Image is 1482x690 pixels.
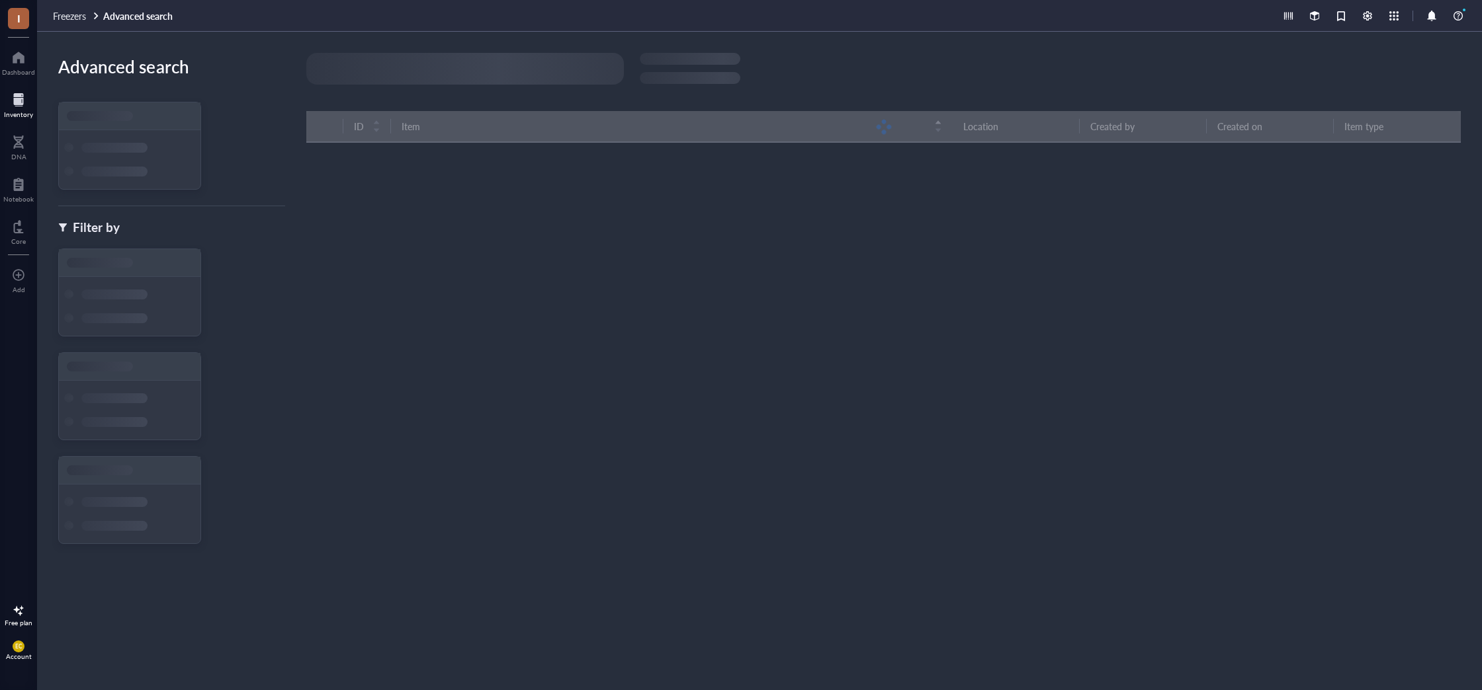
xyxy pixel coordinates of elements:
[15,643,22,650] span: EC
[4,89,33,118] a: Inventory
[5,619,32,627] div: Free plan
[53,10,101,22] a: Freezers
[73,218,120,237] div: Filter by
[2,68,35,76] div: Dashboard
[17,10,21,26] span: I
[11,237,26,245] div: Core
[11,132,26,161] a: DNA
[6,652,32,660] div: Account
[13,286,25,293] div: Add
[11,216,26,245] a: Core
[11,153,26,161] div: DNA
[103,10,175,22] a: Advanced search
[3,174,34,203] a: Notebook
[4,110,33,118] div: Inventory
[2,47,35,76] a: Dashboard
[58,53,285,81] div: Advanced search
[53,9,86,22] span: Freezers
[3,195,34,203] div: Notebook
